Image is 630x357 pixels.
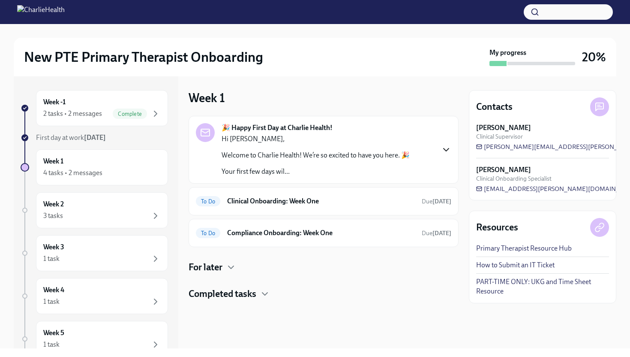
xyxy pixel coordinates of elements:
div: 1 task [43,254,60,263]
h6: Week 3 [43,242,64,252]
strong: 🎉 Happy First Day at Charlie Health! [222,123,333,133]
p: Hi [PERSON_NAME], [222,134,410,144]
h2: New PTE Primary Therapist Onboarding [24,48,263,66]
span: To Do [196,198,220,205]
span: Due [422,230,451,237]
a: PART-TIME ONLY: UKG and Time Sheet Resource [476,277,609,296]
h6: Clinical Onboarding: Week One [227,197,415,206]
strong: [DATE] [84,133,106,142]
h4: Completed tasks [189,287,256,300]
h6: Week 2 [43,200,64,209]
a: Week 14 tasks • 2 messages [21,149,168,185]
span: To Do [196,230,220,236]
a: Primary Therapist Resource Hub [476,244,572,253]
span: Clinical Supervisor [476,133,523,141]
div: 1 task [43,297,60,306]
span: Clinical Onboarding Specialist [476,175,552,183]
a: Week -12 tasks • 2 messagesComplete [21,90,168,126]
strong: [DATE] [432,230,451,237]
h4: Contacts [476,100,513,113]
a: Week 51 task [21,321,168,357]
a: To DoCompliance Onboarding: Week OneDue[DATE] [196,226,451,240]
h3: Week 1 [189,90,225,106]
strong: [PERSON_NAME] [476,165,531,175]
h4: Resources [476,221,518,234]
a: Week 23 tasks [21,192,168,228]
div: 4 tasks • 2 messages [43,168,102,178]
a: Week 41 task [21,278,168,314]
span: October 18th, 2025 07:00 [422,197,451,206]
h6: Week 5 [43,328,64,338]
a: To DoClinical Onboarding: Week OneDue[DATE] [196,194,451,208]
span: Due [422,198,451,205]
h4: For later [189,261,222,274]
span: Complete [113,111,147,117]
a: First day at work[DATE] [21,133,168,142]
p: Your first few days wil... [222,167,410,176]
div: For later [189,261,459,274]
div: 1 task [43,340,60,349]
span: First day at work [36,133,106,142]
img: CharlieHealth [17,5,65,19]
div: 2 tasks • 2 messages [43,109,102,118]
p: Welcome to Charlie Health! We’re so excited to have you here. 🎉 [222,151,410,160]
span: October 18th, 2025 07:00 [422,229,451,237]
strong: [PERSON_NAME] [476,123,531,133]
div: 3 tasks [43,211,63,221]
h6: Compliance Onboarding: Week One [227,228,415,238]
a: How to Submit an IT Ticket [476,260,555,270]
h6: Week 4 [43,285,64,295]
h6: Week 1 [43,157,63,166]
strong: My progress [489,48,526,57]
a: Week 31 task [21,235,168,271]
strong: [DATE] [432,198,451,205]
div: Completed tasks [189,287,459,300]
h6: Week -1 [43,97,66,107]
h3: 20% [582,49,606,65]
